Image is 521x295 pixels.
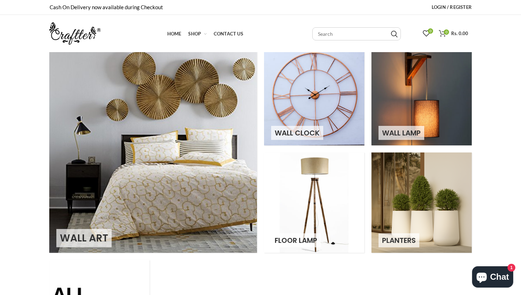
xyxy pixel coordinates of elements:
input: Search [312,27,401,40]
span: Home [167,31,181,37]
span: 0 [444,29,449,35]
span: 0 [428,28,433,34]
a: Home [164,27,185,41]
img: craftter.com [49,22,101,45]
a: Contact Us [210,27,247,41]
span: Shop [188,31,201,37]
inbox-online-store-chat: Shopify online store chat [470,266,515,289]
a: 0 Rs. 0.00 [435,27,472,41]
span: Login / Register [432,4,472,10]
input: Search [391,30,398,38]
span: Contact Us [214,31,243,37]
a: 0 [419,27,433,41]
span: Rs. 0.00 [451,30,468,36]
a: Shop [185,27,210,41]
